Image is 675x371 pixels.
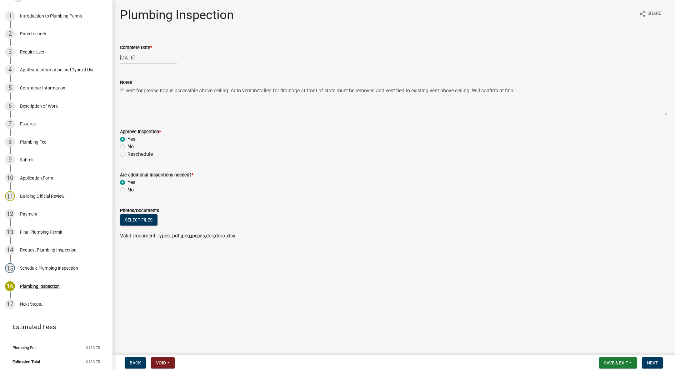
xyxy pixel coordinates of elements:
div: Building Official Review [20,194,65,198]
span: Share [647,10,661,18]
div: 2 [5,29,15,39]
input: mm/dd/yyyy [120,51,177,64]
div: 7 [5,119,15,129]
label: Yes [127,135,135,143]
div: 9 [5,155,15,165]
div: Request Plumbing Inspection [20,248,77,252]
button: Void [151,357,175,368]
div: 12 [5,209,15,219]
div: 10 [5,173,15,183]
span: Next [647,360,658,365]
div: 16 [5,281,15,291]
button: Back [125,357,146,368]
label: Approve Inspection [120,130,161,134]
div: Submit [20,158,34,162]
div: 8 [5,137,15,147]
div: Application Form [20,176,53,180]
div: Contractor Information [20,86,65,90]
span: Plumbing Fee [12,346,37,350]
label: Reschedule [127,150,153,158]
button: shareShare [634,8,666,20]
div: 5 [5,83,15,93]
label: Notes [120,80,132,85]
div: 11 [5,191,15,201]
label: Photos/Documents [120,209,159,213]
span: Save & Exit [604,360,628,365]
span: Valid Document Types: pdf,jpeg,jpg,xls,doc,docx,xlsx [120,233,235,239]
h1: Plumbing Inspection [120,8,234,23]
div: Description of Work [20,104,58,108]
span: $138.75 [86,360,100,364]
div: Introduction to Plumbing Permit [20,14,82,18]
div: Plumbing Inspection [20,284,60,288]
label: No [127,186,134,194]
div: 4 [5,65,15,75]
div: 1 [5,11,15,21]
button: Save & Exit [599,357,637,368]
div: Fixtures [20,122,36,126]
div: Parcel search [20,32,46,36]
div: Final Plumbing Permit [20,230,62,234]
div: 6 [5,101,15,111]
div: 14 [5,245,15,255]
div: Schedule Plumbing Inspection [20,266,78,270]
button: Select files [120,214,157,226]
i: share [639,10,646,18]
div: 13 [5,227,15,237]
label: Are additional inspections needed? [120,173,193,177]
span: Back [130,360,141,365]
label: Yes [127,179,135,186]
button: Next [642,357,663,368]
span: Void [156,360,166,365]
div: 17 [5,299,15,309]
div: 15 [5,263,15,273]
a: Estimated Fees [5,321,102,333]
div: Payment [20,212,37,216]
label: Complete Date [120,46,152,50]
label: No [127,143,134,150]
div: Applicant Information and Type of Use [20,68,94,72]
span: Estimated Total [12,360,40,364]
div: Require User [20,50,44,54]
div: Plumbing Fee [20,140,46,144]
div: 3 [5,47,15,57]
span: $138.75 [86,346,100,350]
